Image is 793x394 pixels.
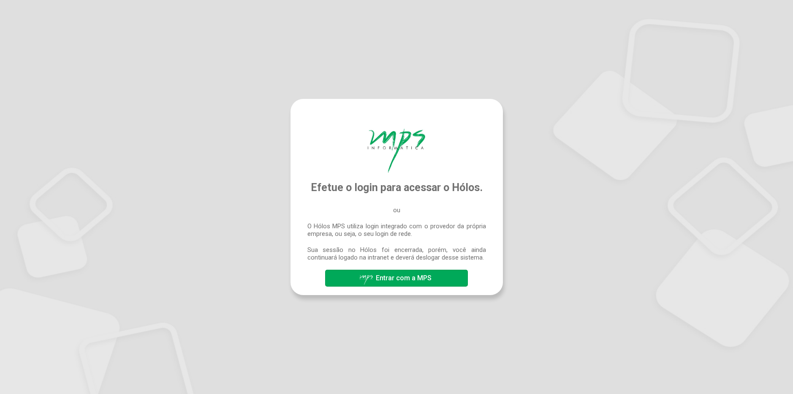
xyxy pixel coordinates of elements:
span: Entrar com a MPS [376,274,432,282]
button: Entrar com a MPS [325,270,468,287]
img: Hólos Mps Digital [368,129,425,172]
span: Sua sessão no Hólos foi encerrada, porém, você ainda continuará logado na intranet e deverá deslo... [307,246,486,261]
span: ou [393,206,400,214]
span: O Hólos MPS utiliza login integrado com o provedor da própria empresa, ou seja, o seu login de rede. [307,222,486,238]
span: Efetue o login para acessar o Hólos. [311,181,483,194]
